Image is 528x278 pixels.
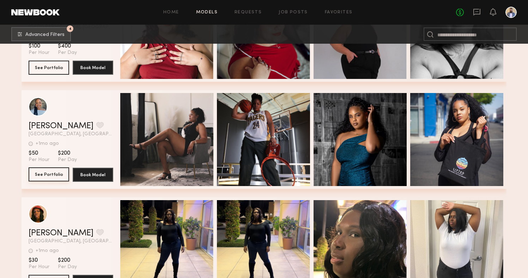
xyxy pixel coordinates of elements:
[29,132,113,137] span: [GEOGRAPHIC_DATA], [GEOGRAPHIC_DATA]
[58,150,77,157] span: $200
[279,10,308,15] a: Job Posts
[196,10,218,15] a: Models
[73,168,113,182] button: Book Model
[36,248,59,253] div: +1mo ago
[29,229,93,237] a: [PERSON_NAME]
[58,43,77,50] span: $400
[36,141,59,146] div: +1mo ago
[29,150,49,157] span: $50
[29,257,49,264] span: $30
[29,167,69,181] button: See Portfolio
[235,10,262,15] a: Requests
[29,50,49,56] span: Per Hour
[58,257,77,264] span: $200
[58,264,77,270] span: Per Day
[29,43,49,50] span: $100
[58,50,77,56] span: Per Day
[58,157,77,163] span: Per Day
[29,264,49,270] span: Per Hour
[29,122,93,130] a: [PERSON_NAME]
[325,10,353,15] a: Favorites
[69,27,72,30] span: 4
[73,61,113,75] button: Book Model
[29,239,113,244] span: [GEOGRAPHIC_DATA], [GEOGRAPHIC_DATA]
[11,27,71,41] button: 4Advanced Filters
[163,10,179,15] a: Home
[29,61,69,75] button: See Portfolio
[29,157,49,163] span: Per Hour
[25,32,65,37] span: Advanced Filters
